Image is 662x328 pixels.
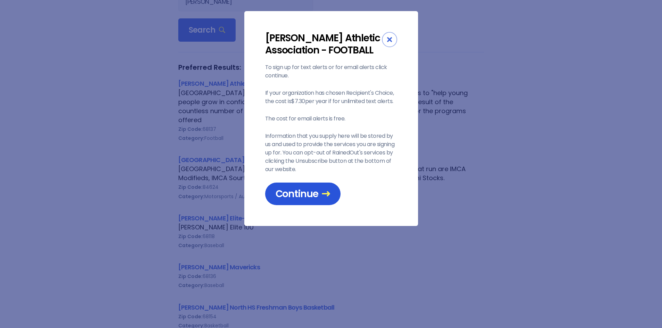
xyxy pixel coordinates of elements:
div: [PERSON_NAME] Athletic Association - FOOTBALL [265,32,382,56]
p: The cost for email alerts is free. [265,115,397,123]
p: To sign up for text alerts or for email alerts click continue. [265,63,397,80]
p: If your organization has chosen Recipient's Choice, the cost is $7.30 per year if for unlimited t... [265,89,397,106]
div: Close [382,32,397,47]
span: Continue [276,188,330,200]
p: Information that you supply here will be stored by us and used to provide the services you are si... [265,132,397,174]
